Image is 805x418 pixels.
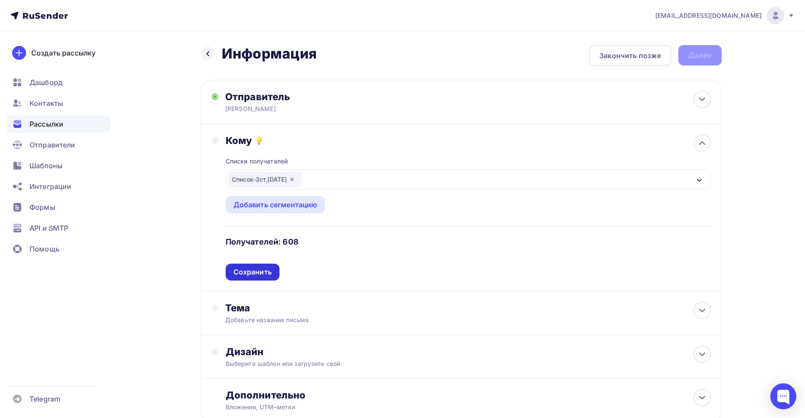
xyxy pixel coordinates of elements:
[225,91,413,103] div: Отправитель
[228,172,302,187] div: Список-3ст.[DATE]
[30,160,62,171] span: Шаблоны
[30,140,76,150] span: Отправители
[226,403,663,411] div: Вложения, UTM–метки
[226,157,288,166] div: Списки получателей
[655,11,762,20] span: [EMAIL_ADDRESS][DOMAIN_NAME]
[222,45,317,62] h2: Информация
[225,302,397,314] div: Тема
[226,389,711,401] div: Дополнительно
[226,237,299,247] h4: Получателей: 608
[225,316,380,324] div: Добавьте название письма
[7,115,110,133] a: Рассылки
[7,74,110,91] a: Дашборд
[7,157,110,174] a: Шаблоны
[30,394,60,404] span: Telegram
[30,223,68,233] span: API и SMTP
[655,7,795,24] a: [EMAIL_ADDRESS][DOMAIN_NAME]
[30,202,55,212] span: Формы
[7,95,110,112] a: Контакты
[233,199,318,210] div: Добавить сегментацию
[233,267,272,277] div: Сохранить
[226,359,663,368] div: Выберите шаблон или загрузите свой
[30,77,62,88] span: Дашборд
[30,244,59,254] span: Помощь
[7,199,110,216] a: Формы
[226,169,711,190] button: Список-3ст.[DATE]
[31,48,95,58] div: Создать рассылку
[30,119,63,129] span: Рассылки
[30,181,71,192] span: Интеграции
[225,104,394,113] div: [PERSON_NAME]
[599,50,661,61] div: Закончить позже
[226,346,711,358] div: Дизайн
[226,134,711,147] div: Кому
[30,98,63,108] span: Контакты
[7,136,110,153] a: Отправители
